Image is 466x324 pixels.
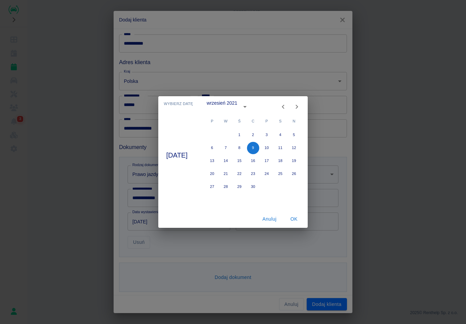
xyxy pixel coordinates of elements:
button: 29 [233,181,246,193]
button: 13 [206,155,218,167]
button: 15 [233,155,246,167]
div: wrzesień 2021 [207,100,237,107]
h4: [DATE] [166,151,188,159]
button: 19 [288,155,300,167]
button: 30 [247,181,259,193]
button: calendar view is open, switch to year view [239,101,251,113]
span: sobota [274,115,287,128]
button: 4 [274,129,287,141]
button: OK [283,213,305,225]
button: 8 [233,142,246,154]
button: Next month [290,100,304,114]
button: 24 [261,168,273,180]
button: 23 [247,168,259,180]
span: środa [233,115,246,128]
button: 14 [220,155,232,167]
button: 22 [233,168,246,180]
button: 3 [261,129,273,141]
button: 10 [261,142,273,154]
button: Previous month [276,100,290,114]
button: 20 [206,168,218,180]
button: 1 [233,129,246,141]
button: 9 [247,142,259,154]
span: niedziela [288,115,300,128]
button: 5 [288,129,300,141]
button: 25 [274,168,287,180]
button: 7 [220,142,232,154]
button: 17 [261,155,273,167]
button: 2 [247,129,259,141]
button: Anuluj [259,213,280,225]
button: 21 [220,168,232,180]
span: czwartek [247,115,259,128]
span: Wybierz datę [164,102,193,106]
span: piątek [261,115,273,128]
button: 27 [206,181,218,193]
button: 18 [274,155,287,167]
span: wtorek [220,115,232,128]
button: 11 [274,142,287,154]
button: 12 [288,142,300,154]
button: 6 [206,142,218,154]
button: 16 [247,155,259,167]
button: 28 [220,181,232,193]
button: 26 [288,168,300,180]
span: poniedziałek [206,115,218,128]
